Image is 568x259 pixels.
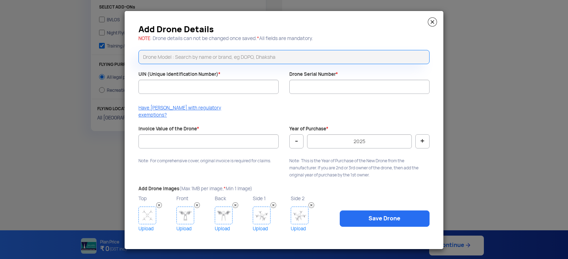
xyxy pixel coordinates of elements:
[138,71,220,78] label: UIN (Unique Identification Number)
[176,224,213,233] a: Upload
[340,210,430,227] a: Save Drone
[138,194,175,203] p: Top
[138,27,430,32] h3: Add Drone Details
[176,194,213,203] p: Front
[194,202,200,208] img: Remove Image
[215,224,251,233] a: Upload
[428,17,437,27] img: close
[289,134,304,148] button: -
[138,35,150,41] span: NOTE
[138,105,228,119] p: Have [PERSON_NAME] with regulatory exemptions?
[156,202,162,208] img: Remove Image
[289,71,338,78] label: Drone Serial Number
[138,157,279,164] p: Note: For comprehensive cover, original invoice is required for claims.
[253,194,289,203] p: Side 1
[138,50,430,64] input: Drone Model : Search by name or brand, eg DOPO, Dhaksha
[138,224,175,233] a: Upload
[215,194,251,203] p: Back
[179,186,252,192] span: (Max 1MB per image, Min 1 Image)
[233,202,238,208] img: Remove Image
[253,207,271,224] img: Drone Image
[138,207,156,224] img: Drone Image
[138,186,252,192] label: Add Drone Images
[138,36,430,41] h5: : Drone details can not be changed once saved. All fields are mandatory.
[289,126,328,133] label: Year of Purchase
[215,207,233,224] img: Drone Image
[291,207,308,224] img: Drone Image
[271,202,276,208] img: Remove Image
[415,134,430,148] button: +
[138,126,199,133] label: Invoice Value of the Drone
[253,224,289,233] a: Upload
[308,202,314,208] img: Remove Image
[291,224,327,233] a: Upload
[176,207,194,224] img: Drone Image
[289,157,430,179] p: Note: This is the Year of Purchase of the New Drone from the manufacturer. If you are 2nd or 3rd ...
[291,194,327,203] p: Side 2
